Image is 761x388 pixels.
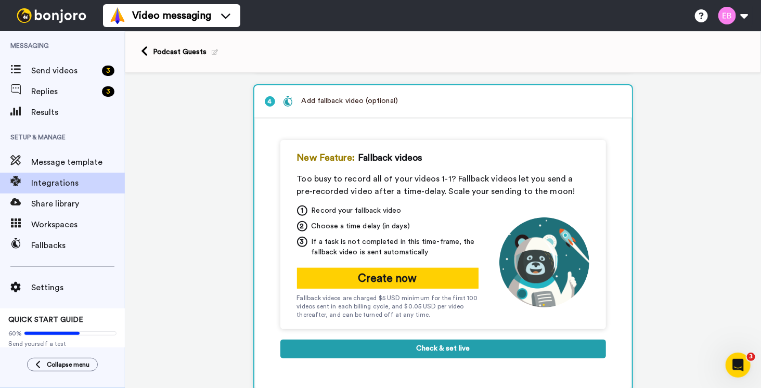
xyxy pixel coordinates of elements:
span: If a task is not completed in this time-frame, the fallback video is sent automatically [312,237,479,257]
button: Create now [297,268,479,289]
span: 1 [297,205,307,216]
span: 4 [265,96,275,107]
span: Message template [31,156,125,169]
span: Choose a time delay (in days) [312,221,410,231]
span: Fallback videos [358,150,422,165]
span: 2 [297,221,307,231]
div: Add fallback video (optional) [283,96,398,107]
span: 3 [747,353,755,361]
img: vm-color.svg [109,7,126,24]
span: Collapse menu [47,360,89,369]
div: 3 [102,66,114,76]
button: Collapse menu [27,358,98,371]
span: Workspaces [31,218,125,231]
span: Send videos [31,64,98,77]
span: QUICK START GUIDE [8,316,83,324]
span: Results [31,106,125,119]
span: Integrations [31,177,125,189]
span: Send yourself a test [8,340,117,348]
span: 3 [297,237,307,247]
div: Podcast Guests [153,47,218,57]
span: Record your fallback video [312,205,402,216]
iframe: Intercom live chat [726,353,751,378]
span: Settings [31,281,125,294]
span: Replies [31,85,98,98]
span: 60% [8,329,22,338]
div: Too busy to record all of your videos 1-1? Fallback videos let you send a pre-recorded video afte... [297,173,589,198]
img: astronaut-joro.png [499,217,589,307]
span: New Feature: [297,150,355,165]
div: 3 [102,86,114,97]
img: bj-logo-header-white.svg [12,8,91,23]
span: Share library [31,198,125,210]
span: Fallbacks [31,239,125,252]
div: Fallback videos are charged $5 USD minimum for the first 100 videos sent in each billing cycle, a... [297,294,479,319]
button: Check & set live [280,340,606,358]
span: Video messaging [132,8,211,23]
